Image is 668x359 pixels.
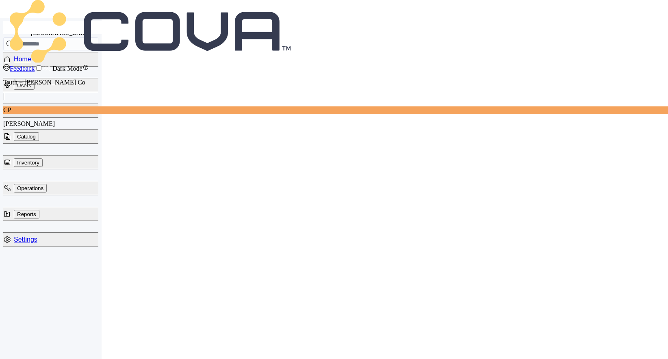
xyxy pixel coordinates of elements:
[3,65,35,72] a: Feedback
[14,208,98,219] span: Reports
[14,158,43,167] button: Inventory
[14,182,98,193] span: Operations
[3,50,98,269] nav: Complex example
[14,210,39,218] button: Reports
[14,234,98,245] span: Settings
[17,134,36,140] span: Catalog
[17,211,36,217] span: Reports
[14,236,37,243] a: Settings
[14,132,39,141] button: Catalog
[10,65,35,72] span: Feedback
[14,184,47,192] button: Operations
[14,157,98,168] span: Inventory
[36,65,41,71] input: Dark Mode
[17,185,43,191] span: Operations
[17,160,39,166] span: Inventory
[52,65,82,72] span: Dark Mode
[3,106,11,113] span: CP
[14,131,98,142] span: Catalog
